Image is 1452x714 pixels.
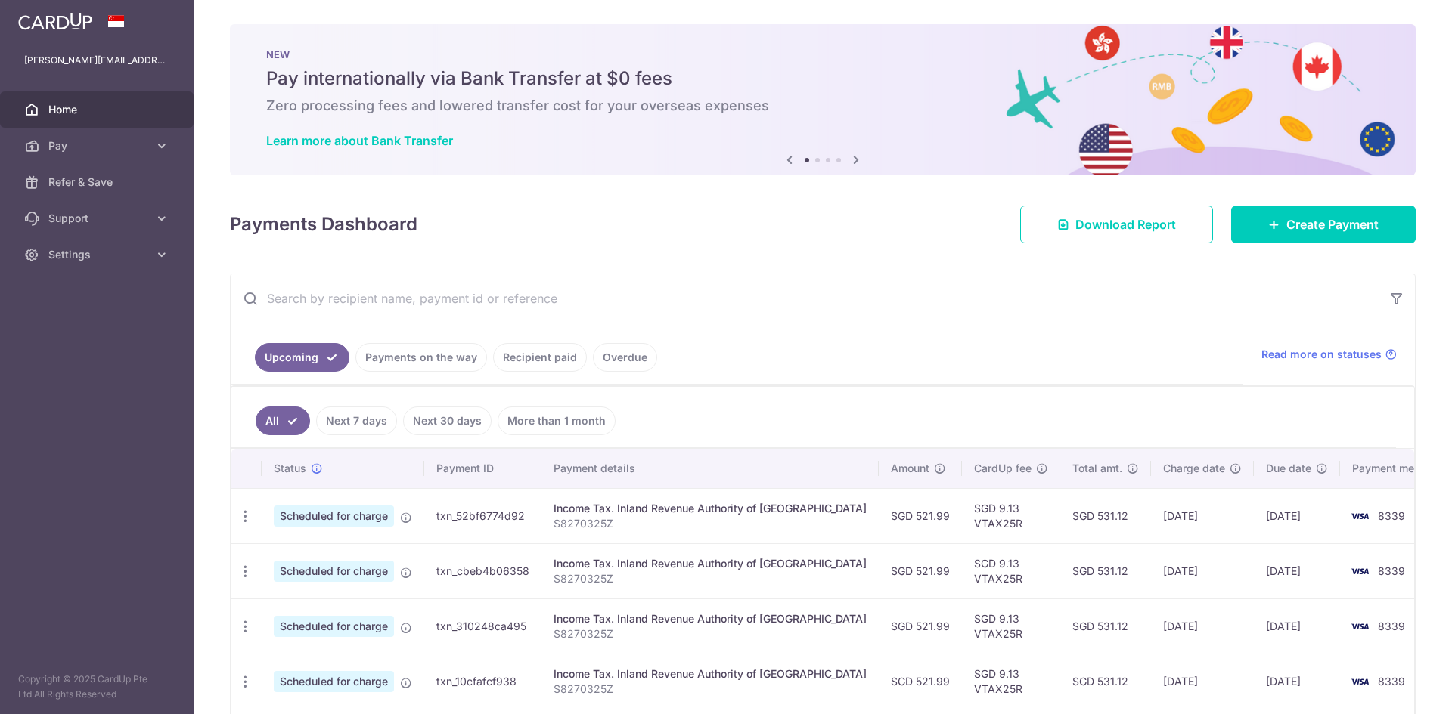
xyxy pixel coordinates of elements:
span: 8339 [1378,620,1405,632]
div: Income Tax. Inland Revenue Authority of [GEOGRAPHIC_DATA] [554,556,867,571]
p: [PERSON_NAME][EMAIL_ADDRESS][DOMAIN_NAME] [24,53,169,68]
td: [DATE] [1254,598,1340,654]
td: SGD 531.12 [1060,543,1151,598]
a: Create Payment [1231,206,1416,243]
td: [DATE] [1254,654,1340,709]
a: Next 30 days [403,406,492,435]
th: Payment details [541,449,879,488]
img: Bank transfer banner [230,24,1416,175]
img: Bank Card [1345,617,1375,635]
td: SGD 521.99 [879,654,962,709]
span: Scheduled for charge [274,505,394,527]
span: Support [48,211,148,226]
td: txn_cbeb4b06358 [424,543,541,598]
p: NEW [266,48,1379,60]
td: SGD 521.99 [879,543,962,598]
a: Upcoming [255,343,349,372]
span: Amount [891,461,929,476]
span: Scheduled for charge [274,616,394,637]
span: Home [48,102,148,117]
span: Scheduled for charge [274,671,394,692]
span: Charge date [1163,461,1225,476]
a: More than 1 month [498,406,616,435]
td: SGD 9.13 VTAX25R [962,654,1060,709]
td: [DATE] [1151,543,1254,598]
td: SGD 9.13 VTAX25R [962,598,1060,654]
img: Bank Card [1345,672,1375,691]
td: [DATE] [1151,488,1254,543]
span: Refer & Save [48,175,148,190]
td: [DATE] [1151,598,1254,654]
a: All [256,406,310,435]
td: SGD 531.12 [1060,488,1151,543]
td: SGD 531.12 [1060,654,1151,709]
a: Recipient paid [493,343,587,372]
a: Read more on statuses [1261,347,1397,362]
span: Settings [48,247,148,262]
p: S8270325Z [554,571,867,586]
td: SGD 9.13 VTAX25R [962,543,1060,598]
td: txn_310248ca495 [424,598,541,654]
a: Download Report [1020,206,1213,243]
td: SGD 521.99 [879,488,962,543]
div: Income Tax. Inland Revenue Authority of [GEOGRAPHIC_DATA] [554,666,867,682]
a: Overdue [593,343,657,372]
span: 8339 [1378,564,1405,577]
a: Payments on the way [355,343,487,372]
span: Read more on statuses [1261,347,1382,362]
td: txn_10cfafcf938 [424,654,541,709]
span: Scheduled for charge [274,561,394,582]
input: Search by recipient name, payment id or reference [231,274,1379,323]
h4: Payments Dashboard [230,211,417,238]
div: Income Tax. Inland Revenue Authority of [GEOGRAPHIC_DATA] [554,611,867,626]
span: Due date [1266,461,1311,476]
span: Create Payment [1286,215,1379,233]
th: Payment ID [424,449,541,488]
span: 8339 [1378,509,1405,522]
span: 8339 [1378,675,1405,688]
td: txn_52bf6774d92 [424,488,541,543]
img: Bank Card [1345,562,1375,580]
span: Status [274,461,306,476]
td: [DATE] [1254,543,1340,598]
h5: Pay internationally via Bank Transfer at $0 fees [266,66,1379,91]
span: CardUp fee [974,461,1032,476]
h6: Zero processing fees and lowered transfer cost for your overseas expenses [266,97,1379,115]
img: Bank Card [1345,507,1375,525]
a: Next 7 days [316,406,397,435]
span: Pay [48,138,148,153]
td: SGD 9.13 VTAX25R [962,488,1060,543]
a: Learn more about Bank Transfer [266,133,453,148]
td: [DATE] [1151,654,1254,709]
img: CardUp [18,12,92,30]
p: S8270325Z [554,682,867,697]
div: Income Tax. Inland Revenue Authority of [GEOGRAPHIC_DATA] [554,501,867,516]
td: SGD 521.99 [879,598,962,654]
td: [DATE] [1254,488,1340,543]
td: SGD 531.12 [1060,598,1151,654]
span: Total amt. [1072,461,1122,476]
p: S8270325Z [554,516,867,531]
span: Download Report [1075,215,1176,233]
p: S8270325Z [554,626,867,641]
